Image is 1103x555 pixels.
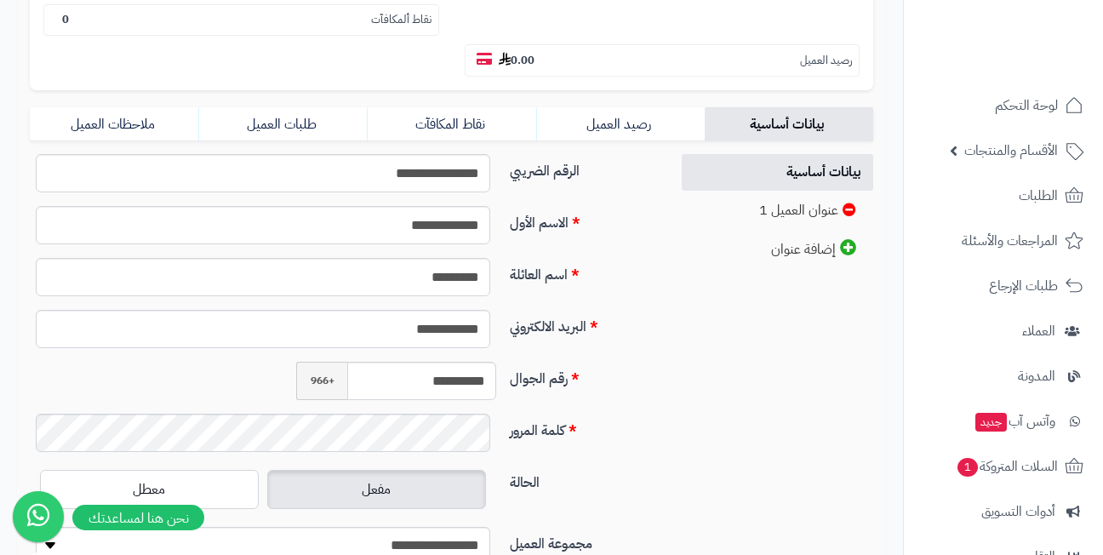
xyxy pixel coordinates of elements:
b: 0 [62,11,69,27]
span: جديد [975,413,1007,432]
a: عنوان العميل 1 [682,192,873,229]
span: أدوات التسويق [981,500,1055,524]
span: مفعل [362,479,391,500]
a: وآتس آبجديد [914,401,1093,442]
a: بيانات أساسية [682,154,873,191]
a: طلبات الإرجاع [914,266,1093,306]
a: ملاحظات العميل [30,107,198,141]
a: رصيد العميل [536,107,705,141]
b: 0.00 [499,52,534,68]
a: العملاء [914,311,1093,352]
span: الأقسام والمنتجات [964,139,1058,163]
span: المراجعات والأسئلة [962,229,1058,253]
a: السلات المتروكة1 [914,446,1093,487]
span: وآتس آب [974,409,1055,433]
span: 1 [957,458,978,477]
label: الاسم الأول [503,206,663,233]
span: +966 [296,362,347,400]
span: طلبات الإرجاع [989,274,1058,298]
label: الحالة [503,466,663,493]
a: لوحة التحكم [914,85,1093,126]
a: إضافة عنوان [682,231,873,268]
span: لوحة التحكم [995,94,1058,117]
label: البريد الالكتروني [503,310,663,337]
a: نقاط المكافآت [367,107,535,141]
a: الطلبات [914,175,1093,216]
a: طلبات العميل [198,107,367,141]
label: اسم العائلة [503,258,663,285]
a: المدونة [914,356,1093,397]
span: المدونة [1018,364,1055,388]
a: بيانات أساسية [705,107,873,141]
span: السلات المتروكة [956,455,1058,478]
a: المراجعات والأسئلة [914,220,1093,261]
a: أدوات التسويق [914,491,1093,532]
label: رقم الجوال [503,362,663,389]
label: كلمة المرور [503,414,663,441]
span: الطلبات [1019,184,1058,208]
span: العملاء [1022,319,1055,343]
label: مجموعة العميل [503,527,663,554]
span: معطل [133,479,165,500]
small: رصيد العميل [800,53,852,69]
label: الرقم الضريبي [503,154,663,181]
small: نقاط ألمكافآت [371,12,431,28]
